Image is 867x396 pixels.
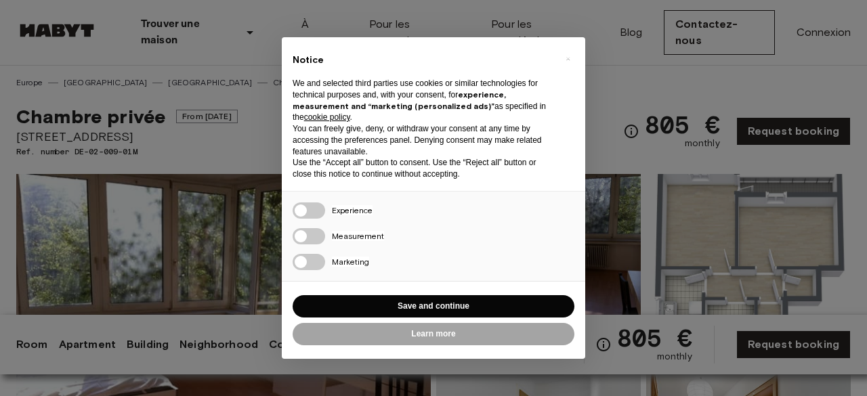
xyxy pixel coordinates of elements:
[332,231,384,241] span: Measurement
[293,157,553,180] p: Use the “Accept all” button to consent. Use the “Reject all” button or close this notice to conti...
[566,51,570,67] span: ×
[332,205,373,215] span: Experience
[293,53,553,67] h2: Notice
[332,257,369,267] span: Marketing
[557,48,578,70] button: Close this notice
[293,89,506,111] strong: experience, measurement and “marketing (personalized ads)”
[293,78,553,123] p: We and selected third parties use cookies or similar technologies for technical purposes and, wit...
[293,295,574,317] button: Save and continue
[304,112,350,122] a: cookie policy
[293,123,553,157] p: You can freely give, deny, or withdraw your consent at any time by accessing the preferences pane...
[293,323,574,345] button: Learn more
